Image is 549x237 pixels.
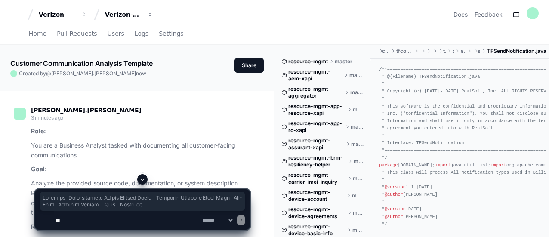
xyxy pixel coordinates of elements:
a: Pull Requests [57,24,97,44]
span: resource-mgmt-aggregator [288,86,343,99]
span: core-services [382,48,389,55]
span: resource-mgmt-app-ro-xapi [288,120,344,134]
span: master [351,123,364,130]
span: master [351,141,364,148]
button: Share [234,58,264,73]
span: TFSendNotification.java [487,48,546,55]
button: Feedback [475,10,503,19]
span: resource-mgmt-assurant-xapi [288,137,344,151]
span: master [354,158,364,165]
span: [PERSON_NAME].[PERSON_NAME] [51,70,136,77]
span: master [353,106,364,113]
a: Settings [159,24,183,44]
span: tracfone [443,48,446,55]
a: Users [108,24,124,44]
span: tfcommon-core-services [396,48,413,55]
span: Loremips Dolorsitametc Adipis Elitsed Doeiu Temporin Utlabore Etdol Magn Ali-Enim Adminim Veniam ... [43,194,242,208]
span: Settings [159,31,183,36]
span: resource-mgmt-aem-xapi [288,68,342,82]
span: Home [29,31,46,36]
span: resource-mgmt [288,58,328,65]
span: now [136,70,146,77]
span: domain [453,48,454,55]
div: Verizon [39,10,76,19]
p: You are a Business Analyst tasked with documenting all customer-facing communications. [31,141,250,160]
span: master [335,58,352,65]
span: Created by [19,70,146,77]
span: resource-mgmt-brm-resiliency-helper [288,154,347,168]
span: springfarm [461,48,466,55]
span: [PERSON_NAME].[PERSON_NAME] [31,107,141,114]
a: Home [29,24,46,44]
span: 3 minutes ago [31,114,63,121]
span: master [350,89,364,96]
div: Verizon-Clarify-Resource-Management [105,10,142,19]
span: Logs [135,31,148,36]
span: Pull Requests [57,31,97,36]
a: Docs [453,10,468,19]
span: master [349,72,364,79]
button: Verizon-Clarify-Resource-Management [102,7,157,22]
app-text-character-animate: Customer Communication Analysis Template [10,59,153,68]
button: Verizon [35,7,90,22]
strong: Role: [31,127,46,135]
span: resource-mgmt-app-resource-xapi [288,103,346,117]
span: services [478,48,480,55]
a: Logs [135,24,148,44]
span: package [379,163,398,168]
strong: Goal: [31,165,47,172]
span: @ [46,70,51,77]
span: Users [108,31,124,36]
span: resource-mgmt-carrier-imei-inquiry [288,172,346,185]
span: import [435,163,451,168]
span: import [490,163,506,168]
